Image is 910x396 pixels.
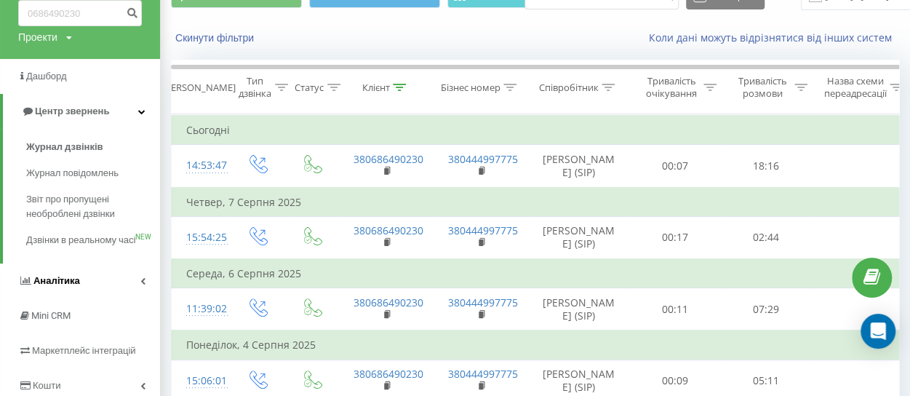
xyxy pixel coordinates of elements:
[31,310,71,321] span: Mini CRM
[528,145,630,188] td: [PERSON_NAME] (SIP)
[721,288,812,331] td: 07:29
[26,192,153,221] span: Звіт про пропущені необроблені дзвінки
[448,296,518,309] a: 380444997775
[528,288,630,331] td: [PERSON_NAME] (SIP)
[35,106,109,116] span: Центр звернень
[239,75,271,100] div: Тип дзвінка
[171,31,261,44] button: Скинути фільтри
[33,380,60,391] span: Кошти
[642,75,700,100] div: Тривалість очікування
[448,223,518,237] a: 380444997775
[26,160,160,186] a: Журнал повідомлень
[721,145,812,188] td: 18:16
[32,345,136,356] span: Маркетплейс інтеграцій
[448,152,518,166] a: 380444997775
[538,82,598,94] div: Співробітник
[26,166,119,181] span: Журнал повідомлень
[26,186,160,227] a: Звіт про пропущені необроблені дзвінки
[440,82,500,94] div: Бізнес номер
[823,75,886,100] div: Назва схеми переадресації
[18,30,57,44] div: Проекти
[26,134,160,160] a: Журнал дзвінків
[162,82,236,94] div: [PERSON_NAME]
[630,145,721,188] td: 00:07
[528,216,630,259] td: [PERSON_NAME] (SIP)
[26,227,160,253] a: Дзвінки в реальному часіNEW
[861,314,895,349] div: Open Intercom Messenger
[721,216,812,259] td: 02:44
[295,82,324,94] div: Статус
[3,94,160,129] a: Центр звернень
[33,275,80,286] span: Аналiтика
[186,223,215,252] div: 15:54:25
[733,75,791,100] div: Тривалість розмови
[630,216,721,259] td: 00:17
[26,71,67,82] span: Дашборд
[354,152,423,166] a: 380686490230
[186,151,215,180] div: 14:53:47
[354,296,423,309] a: 380686490230
[354,223,423,237] a: 380686490230
[630,288,721,331] td: 00:11
[186,367,215,395] div: 15:06:01
[186,295,215,323] div: 11:39:02
[649,31,899,44] a: Коли дані можуть відрізнятися вiд інших систем
[26,233,135,247] span: Дзвінки в реальному часі
[448,367,518,381] a: 380444997775
[354,367,423,381] a: 380686490230
[26,140,103,154] span: Журнал дзвінків
[362,82,389,94] div: Клієнт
